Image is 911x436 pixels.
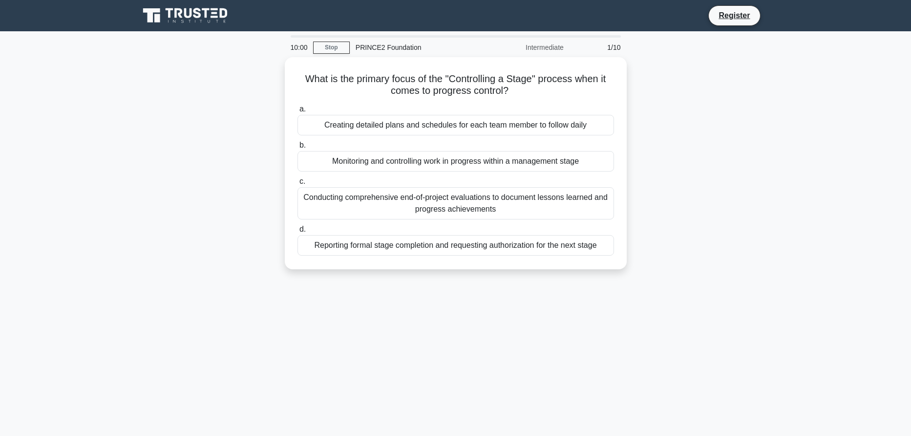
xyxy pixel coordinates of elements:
[570,38,627,57] div: 1/10
[713,9,756,22] a: Register
[299,225,306,233] span: d.
[297,73,615,97] h5: What is the primary focus of the "Controlling a Stage" process when it comes to progress control?
[297,187,614,219] div: Conducting comprehensive end-of-project evaluations to document lessons learned and progress achi...
[297,235,614,256] div: Reporting formal stage completion and requesting authorization for the next stage
[297,151,614,172] div: Monitoring and controlling work in progress within a management stage
[299,141,306,149] span: b.
[350,38,484,57] div: PRINCE2 Foundation
[484,38,570,57] div: Intermediate
[313,42,350,54] a: Stop
[297,115,614,135] div: Creating detailed plans and schedules for each team member to follow daily
[285,38,313,57] div: 10:00
[299,177,305,185] span: c.
[299,105,306,113] span: a.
